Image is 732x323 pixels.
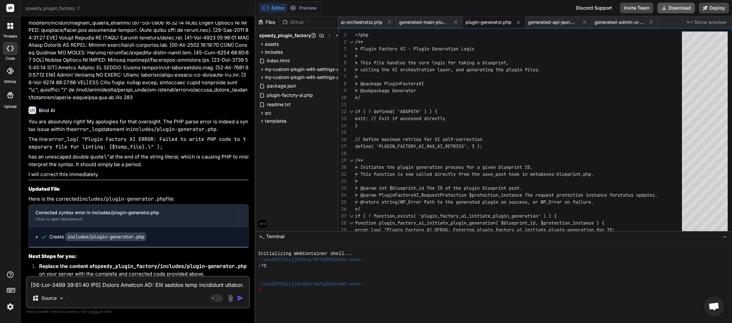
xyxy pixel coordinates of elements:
[41,295,57,301] p: Source
[465,19,512,26] span: plugin-generator.php
[355,81,424,87] span: * @package PluginFactoryAI
[259,233,264,240] span: >_
[94,263,247,270] code: speedy_plugin_factory/includes/plugin-generator.php
[59,295,64,301] img: Pick Models
[485,185,522,191] span: lueprint post.
[341,19,383,26] span: ai-orchestrator.php
[347,220,356,226] div: Click to collapse the range.
[3,33,17,39] label: threads
[338,171,346,178] div: 21
[722,231,728,242] button: −
[528,19,578,26] span: generated-api-json.php.tmpl
[4,104,17,109] label: Upload
[477,220,604,226] span: eration( $blueprint_id, $protection_instance ) {
[338,73,346,80] div: 7
[338,101,346,108] div: 11
[355,32,368,38] span: <?php
[265,49,283,55] span: includes
[74,126,101,133] code: error_log
[338,45,346,52] div: 3
[355,46,474,52] span: * Plugin Factory AI - Plugin Generation Logic
[237,295,244,301] img: icon
[338,213,346,220] div: 27
[338,129,346,136] div: 15
[338,226,346,233] div: 29
[338,199,346,206] div: 25
[89,309,101,313] span: privacy
[338,94,346,101] div: 10
[399,19,449,26] span: generated-main-plugin.php.tmpl
[5,301,16,312] img: settings
[657,3,695,13] button: Download
[255,19,279,26] div: Files
[130,126,216,133] code: includes/plugin-generator.php
[266,57,290,65] span: index.html
[338,143,346,150] div: 17
[258,257,361,263] span: ~/u3uk0f35zsjjbn9cprh6fq9h0p4tm2-wnxx
[347,38,356,45] div: Click to collapse the range.
[355,199,485,205] span: * @return string|WP_Error Path to the generated p
[355,88,416,94] span: * @subpackage Generator
[355,108,437,114] span: if ( ! defined( 'ABSPATH' ) ) {
[338,66,346,73] div: 6
[355,171,485,177] span: * This function is now called directly from the s
[35,209,231,216] div: Corrected syntax error in includes/plugin-generator.php
[572,3,616,13] div: Discord Support
[338,157,346,164] div: 19
[258,251,352,257] span: Initializing WebContainer shell...
[338,185,346,192] div: 23
[338,52,346,59] div: 4
[618,192,657,198] span: status updates.
[258,287,261,293] span: ❯
[347,157,356,164] div: Click to collapse the range.
[485,67,541,73] span: ing the plugin files.
[488,213,557,219] span: e_plugin_generation' ) ) {
[485,192,618,198] span: ction_instance The request protection instance for
[338,164,346,171] div: 20
[266,91,314,99] span: plugin-factory-ai.php
[338,32,346,38] div: 1
[355,220,477,226] span: function plugin_factory_ai_initiate_plugin_gen
[259,32,311,39] span: speedy_plugin_factory
[79,196,166,202] code: includes/plugin-generator.php
[39,263,247,269] strong: Replace the content of
[338,115,346,122] div: 13
[265,41,279,47] span: assets
[338,192,346,199] div: 24
[265,66,383,73] span: my-custom-plugin-with-settings-and-shortcodes-ver5
[29,136,246,150] code: error_log( "Plugin Factory AI ERROR: Failed to write PHP code to temporary file for linting: {$te...
[338,59,346,66] div: 5
[338,150,346,157] div: 18
[355,227,466,233] span: error_log( "Plugin Factory AI DEBUG: Enter
[258,263,261,269] span: ❯
[34,263,249,278] li: on your server with the complete and corrected code provided above.
[466,227,599,233] span: ing plugin_factory_ai_initiate_plugin_generation f
[49,233,146,240] div: Create
[355,192,485,198] span: * @param PluginFactoryAI_RequestProtection $prote
[599,227,615,233] span: or ID:
[266,82,297,90] span: package.json
[485,171,594,177] span: ave_post hook in metaboxes-blueprint.php.
[338,206,346,213] div: 26
[355,164,485,170] span: * Initiates the plugin generation process for a g
[265,110,272,116] span: src
[104,154,110,160] code: \"
[29,136,249,151] p: The line:
[265,74,383,81] span: my-custom-plugin-with-settings-and-shortcodes-ver7
[287,3,320,13] button: Preview
[265,118,286,124] span: templates
[6,56,15,61] label: code
[227,294,234,302] img: attachment
[29,186,60,192] strong: Updated File
[338,178,346,185] div: 22
[355,122,358,128] span: }
[26,308,250,315] p: Always double-check its answers. Your in Bind
[355,213,488,219] span: if ( ! function_exists( 'plugin_factory_ai_initiat
[485,60,509,66] span: lueprint,
[594,19,644,26] span: generated-admin-ui-json.php.tmpl
[266,233,284,240] span: Terminal
[29,171,249,178] p: I will correct this immediately.
[29,153,249,168] p: has an unescaped double quote at the end of the string literal, which is causing PHP to misinterp...
[39,107,55,114] h6: Bind AI
[338,220,346,226] div: 28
